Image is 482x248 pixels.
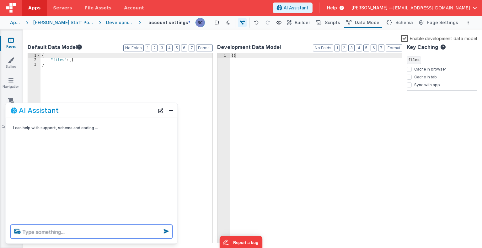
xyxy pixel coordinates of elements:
[189,45,195,51] button: 7
[314,17,341,28] button: Scripts
[371,45,377,51] button: 6
[106,19,134,26] div: Development
[356,45,362,51] button: 4
[341,45,347,51] button: 2
[13,124,154,131] p: I can help with support, schema and coding ...
[378,45,384,51] button: 7
[19,107,59,114] h2: AI Assistant
[284,5,308,11] span: AI Assistant
[313,45,333,51] button: No Folds
[166,45,173,51] button: 4
[348,45,355,51] button: 3
[196,45,213,51] button: Format
[344,17,382,28] button: Data Model
[327,5,337,11] span: Help
[351,5,393,11] span: [PERSON_NAME] —
[196,18,205,27] img: 178831b925e1d191091bdd3f12a9f5dd
[414,73,437,80] label: Cache in tab
[335,45,340,51] button: 1
[407,45,438,50] h4: Key Caching
[28,43,82,51] button: Default Data Model
[393,5,470,11] span: [EMAIL_ADDRESS][DOMAIN_NAME]
[145,45,150,51] button: 1
[156,106,165,115] button: New Chat
[33,19,94,26] div: [PERSON_NAME] Staff Portal
[407,56,421,64] span: files
[295,19,310,26] span: Builder
[174,45,180,51] button: 5
[148,20,188,25] h4: account settings
[464,19,472,26] button: Options
[28,53,40,58] div: 1
[53,5,72,11] span: Servers
[386,45,402,51] button: Format
[414,81,440,87] label: Sync with app
[159,45,165,51] button: 3
[414,66,446,72] label: Cache in browser
[285,17,311,28] button: Builder
[28,5,40,11] span: Apps
[28,62,40,67] div: 3
[384,17,414,28] button: Schema
[217,53,230,58] div: 1
[355,19,381,26] span: Data Model
[217,43,281,51] span: Development Data Model
[395,19,413,26] span: Schema
[417,17,459,28] button: Page Settings
[401,34,477,42] label: Enable development data model
[152,45,158,51] button: 2
[273,3,313,13] button: AI Assistant
[85,5,112,11] span: File Assets
[28,58,40,62] div: 2
[351,5,477,11] button: [PERSON_NAME] — [EMAIL_ADDRESS][DOMAIN_NAME]
[363,45,369,51] button: 5
[167,106,175,115] button: Close
[123,45,144,51] button: No Folds
[181,45,187,51] button: 6
[10,19,21,26] div: Apps
[325,19,340,26] span: Scripts
[427,19,458,26] span: Page Settings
